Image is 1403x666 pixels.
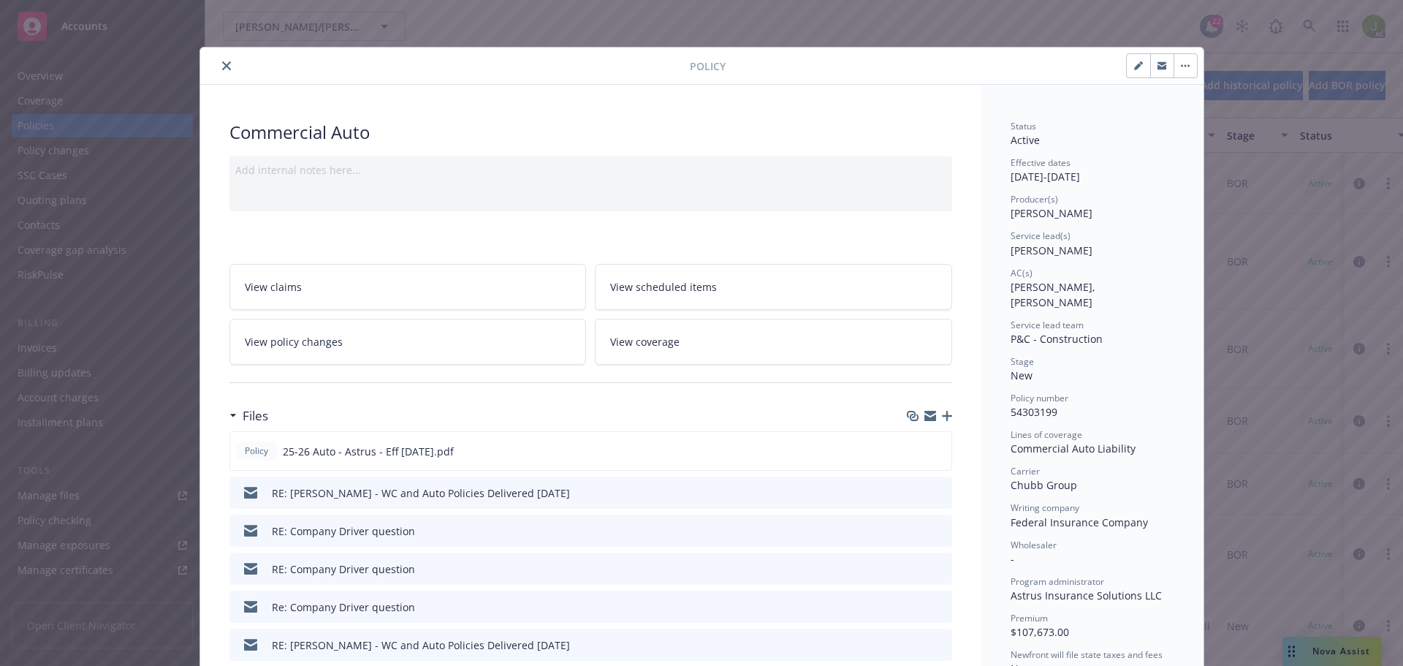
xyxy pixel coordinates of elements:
button: download file [910,485,921,501]
span: Policy number [1011,392,1068,404]
span: Policy [242,444,271,458]
span: New [1011,368,1033,382]
span: [PERSON_NAME] [1011,206,1092,220]
a: View policy changes [229,319,587,365]
span: Policy [690,58,726,74]
span: Service lead(s) [1011,230,1071,242]
button: download file [909,444,921,459]
span: Active [1011,133,1040,147]
span: Stage [1011,355,1034,368]
span: - [1011,552,1014,566]
div: RE: [PERSON_NAME] - WC and Auto Policies Delivered [DATE] [272,485,570,501]
button: download file [910,523,921,539]
button: download file [910,637,921,653]
span: Chubb Group [1011,478,1077,492]
h3: Files [243,406,268,425]
div: Add internal notes here... [235,162,946,178]
button: preview file [933,485,946,501]
div: [DATE] - [DATE] [1011,156,1174,184]
span: View coverage [610,334,680,349]
span: Carrier [1011,465,1040,477]
span: 54303199 [1011,405,1057,419]
span: Premium [1011,612,1048,624]
div: RE: Company Driver question [272,523,415,539]
span: [PERSON_NAME], [PERSON_NAME] [1011,280,1098,309]
div: RE: [PERSON_NAME] - WC and Auto Policies Delivered [DATE] [272,637,570,653]
span: Newfront will file state taxes and fees [1011,648,1163,661]
div: Re: Company Driver question [272,599,415,615]
div: Commercial Auto Liability [1011,441,1174,456]
div: RE: Company Driver question [272,561,415,577]
button: preview file [932,444,946,459]
span: Effective dates [1011,156,1071,169]
span: AC(s) [1011,267,1033,279]
span: Lines of coverage [1011,428,1082,441]
a: View claims [229,264,587,310]
span: 25-26 Auto - Astrus - Eff [DATE].pdf [283,444,454,459]
span: $107,673.00 [1011,625,1069,639]
a: View scheduled items [595,264,952,310]
span: View scheduled items [610,279,717,295]
span: Wholesaler [1011,539,1057,551]
span: Producer(s) [1011,193,1058,205]
a: View coverage [595,319,952,365]
span: Federal Insurance Company [1011,515,1148,529]
button: preview file [933,523,946,539]
span: Astrus Insurance Solutions LLC [1011,589,1162,602]
span: P&C - Construction [1011,332,1103,346]
button: download file [910,561,921,577]
div: Files [229,406,268,425]
button: close [218,57,235,75]
button: preview file [933,561,946,577]
button: preview file [933,637,946,653]
span: Service lead team [1011,319,1084,331]
span: Writing company [1011,502,1079,514]
span: [PERSON_NAME] [1011,243,1092,257]
span: Program administrator [1011,575,1104,588]
button: preview file [933,599,946,615]
span: Status [1011,120,1036,132]
div: Commercial Auto [229,120,952,145]
button: download file [910,599,921,615]
span: View policy changes [245,334,343,349]
span: View claims [245,279,302,295]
